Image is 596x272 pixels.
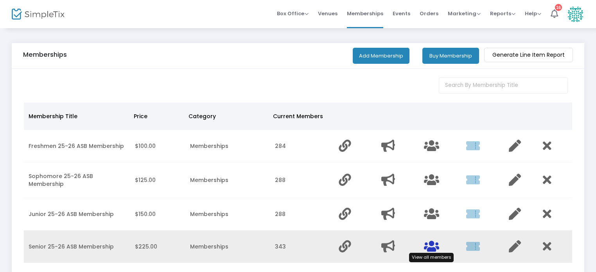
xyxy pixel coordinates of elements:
[130,130,185,162] td: $100.00
[129,103,184,130] th: Price
[484,48,573,62] m-button: Generate Line Item Report
[185,231,270,263] td: Memberships
[24,103,129,130] th: Membership Title
[185,162,270,198] td: Memberships
[130,162,185,198] td: $125.00
[318,4,337,23] span: Venues
[347,4,383,23] span: Memberships
[439,77,568,94] input: Search By Membership Title
[409,253,454,262] div: View all members
[24,130,130,162] td: Freshmen 25-26 ASB Membership
[555,4,562,11] div: 16
[24,162,130,198] td: Sophomore 25-26 ASB Membership
[185,130,270,162] td: Memberships
[420,4,438,23] span: Orders
[268,103,332,130] th: Current Members
[185,198,270,231] td: Memberships
[490,10,515,17] span: Reports
[277,10,309,17] span: Box Office
[24,231,130,263] td: Senior 25-26 ASB Membership
[24,198,130,231] td: Junior 25-26 ASB Membership
[270,231,334,263] td: 343
[130,231,185,263] td: $225.00
[270,198,334,231] td: 288
[270,162,334,198] td: 288
[393,4,410,23] span: Events
[353,48,409,64] button: Add Membership
[525,10,541,17] span: Help
[448,10,481,17] span: Marketing
[184,103,268,130] th: Category
[130,198,185,231] td: $150.00
[23,51,67,59] h5: Memberships
[270,130,334,162] td: 284
[422,48,479,64] button: Buy Membership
